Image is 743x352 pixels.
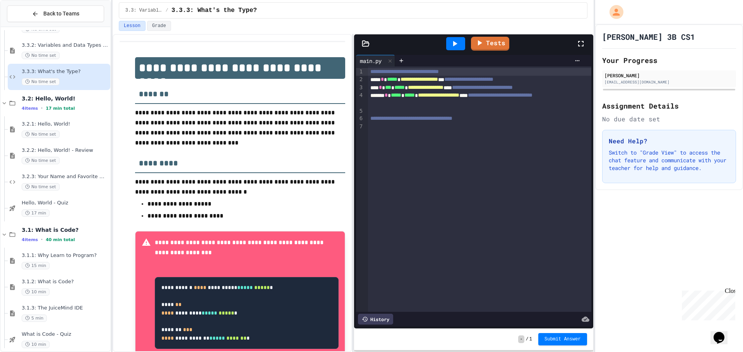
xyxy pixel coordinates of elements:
[43,10,79,18] span: Back to Teams
[609,149,729,172] p: Switch to "Grade View" to access the chat feature and communicate with your teacher for help and ...
[7,5,104,22] button: Back to Teams
[22,209,50,217] span: 17 min
[356,92,364,107] div: 4
[41,105,43,111] span: •
[22,226,109,233] span: 3.1: What is Code?
[358,314,393,325] div: History
[22,106,38,111] span: 4 items
[22,183,60,190] span: No time set
[22,157,60,164] span: No time set
[356,76,364,83] div: 2
[529,336,532,342] span: 1
[22,200,109,206] span: Hello, World - Quiz
[22,121,109,128] span: 3.2.1: Hello, World!
[22,262,50,269] span: 15 min
[41,236,43,243] span: •
[601,3,625,21] div: My Account
[166,7,168,14] span: /
[22,237,38,242] span: 4 items
[602,114,736,124] div: No due date set
[147,21,171,31] button: Grade
[604,79,734,85] div: [EMAIL_ADDRESS][DOMAIN_NAME]
[526,336,529,342] span: /
[22,131,60,138] span: No time set
[356,57,385,65] div: main.py
[119,21,146,31] button: Lesson
[22,95,109,102] span: 3.2: Hello, World!
[3,3,53,49] div: Chat with us now!Close
[22,279,109,285] span: 3.1.2: What is Code?
[710,321,735,344] iframe: chat widget
[356,123,364,131] div: 7
[22,147,109,154] span: 3.2.2: Hello, World! - Review
[518,335,524,343] span: -
[22,305,109,311] span: 3.1.3: The JuiceMind IDE
[602,31,695,42] h1: [PERSON_NAME] 3B CS1
[602,55,736,66] h2: Your Progress
[356,107,364,115] div: 5
[22,341,50,348] span: 10 min
[604,72,734,79] div: [PERSON_NAME]
[22,78,60,85] span: No time set
[602,100,736,111] h2: Assignment Details
[356,84,364,92] div: 3
[22,68,109,75] span: 3.3.3: What's the Type?
[22,331,109,338] span: What is Code - Quiz
[544,336,581,342] span: Submit Answer
[46,237,75,242] span: 40 min total
[125,7,163,14] span: 3.3: Variables and Data Types
[22,52,60,59] span: No time set
[356,68,364,76] div: 1
[538,333,587,345] button: Submit Answer
[171,6,257,15] span: 3.3.3: What's the Type?
[22,252,109,259] span: 3.1.1: Why Learn to Program?
[46,106,75,111] span: 17 min total
[22,173,109,180] span: 3.2.3: Your Name and Favorite Movie
[356,55,395,66] div: main.py
[22,288,50,296] span: 10 min
[471,37,509,51] a: Tests
[22,42,109,49] span: 3.3.2: Variables and Data Types - Review
[679,287,735,320] iframe: chat widget
[609,136,729,146] h3: Need Help?
[22,315,47,322] span: 5 min
[356,115,364,122] div: 6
